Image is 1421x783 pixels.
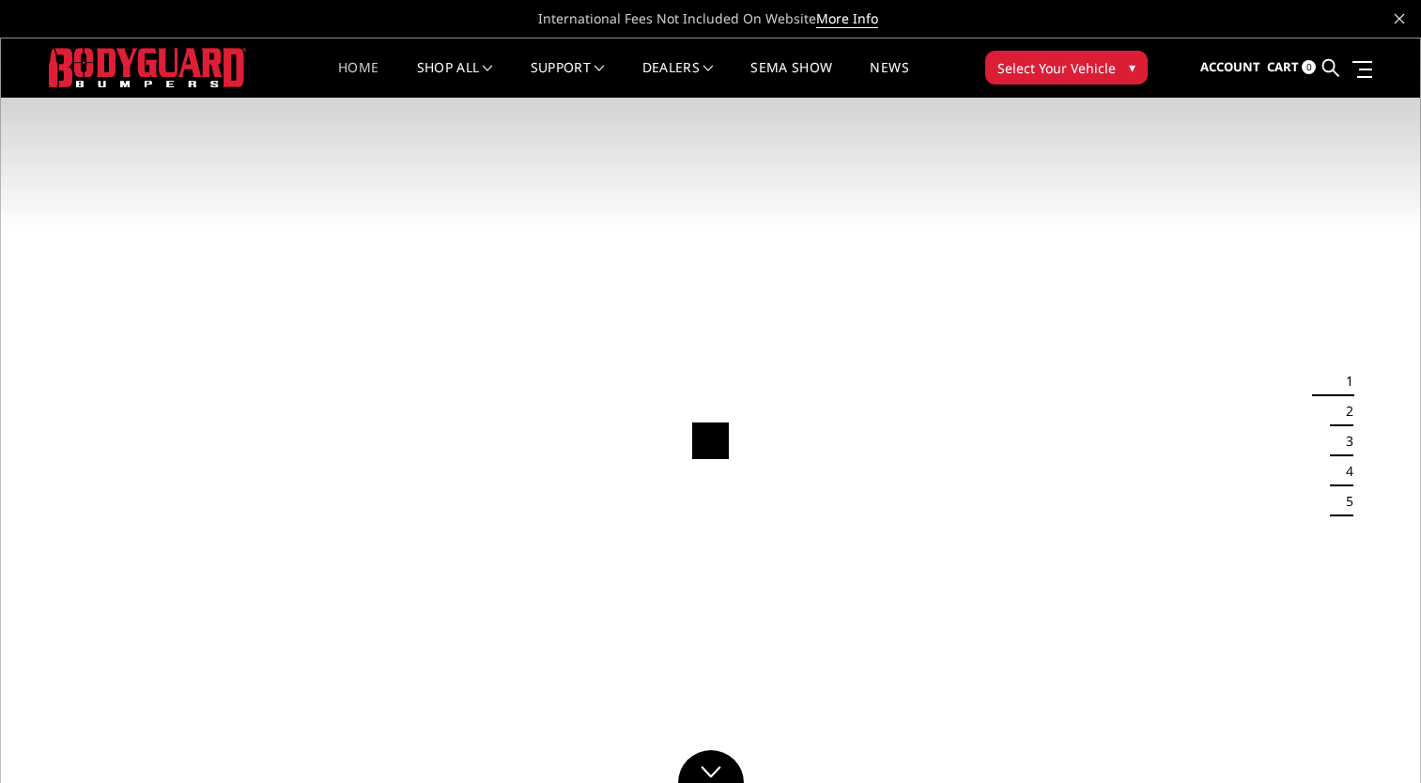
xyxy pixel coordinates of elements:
a: shop all [417,61,493,98]
a: Click to Down [678,750,744,783]
a: Home [338,61,378,98]
button: 5 of 5 [1335,486,1353,516]
span: Account [1200,58,1260,75]
a: Dealers [642,61,714,98]
a: Cart 0 [1267,42,1316,93]
button: 1 of 5 [1335,366,1353,396]
span: ▾ [1129,57,1135,77]
span: Select Your Vehicle [997,58,1116,78]
span: Cart [1267,58,1299,75]
a: SEMA Show [750,61,832,98]
a: Support [531,61,605,98]
a: Account [1200,42,1260,93]
span: 0 [1302,60,1316,74]
button: 3 of 5 [1335,426,1353,456]
img: BODYGUARD BUMPERS [49,48,246,86]
button: 4 of 5 [1335,456,1353,486]
button: 2 of 5 [1335,396,1353,426]
button: Select Your Vehicle [985,51,1148,84]
a: More Info [816,9,878,28]
a: News [870,61,908,98]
